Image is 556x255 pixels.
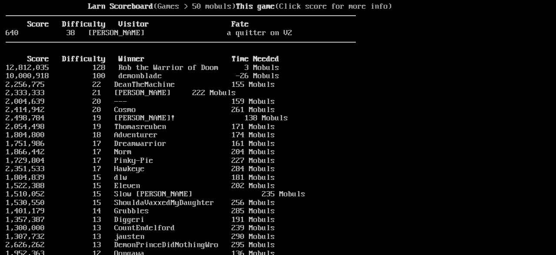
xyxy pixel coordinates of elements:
[6,182,275,190] a: 1,522,388 15 Eleven 202 Mobuls
[6,139,275,148] a: 1,751,986 17 Dreamwarrior 161 Mobuls
[6,190,305,199] a: 1,510,052 15 Slow [PERSON_NAME] 235 Mobuls
[6,156,275,165] a: 1,729,804 17 Pinky-Pie 227 Mobuls
[6,97,275,106] a: 2,004,639 20 --- 159 Mobuls
[6,215,275,224] a: 1,357,387 13 Diggeri 191 Mobuls
[6,29,292,37] a: 640 38 [PERSON_NAME] a quitter on V2
[27,20,249,29] b: Score Difficulty Visitor Fate
[6,3,356,242] larn: (Games > 50 mobuls) (Click score for more info) Click on a score for more information ---- Reload...
[6,123,275,131] a: 2,054,498 19 Thomasreuben 171 Mobuls
[6,232,275,241] a: 1,307,732 13 jausten 290 Mobuls
[6,114,288,123] a: 2,498,784 19 [PERSON_NAME]! 138 Mobuls
[27,55,279,63] b: Score Difficulty Winner Time Needed
[6,106,275,114] a: 2,414,942 20 Cosmo 261 Mobuls
[6,173,275,182] a: 1,804,839 15 dlw 181 Mobuls
[6,131,275,139] a: 1,804,800 18 Adventurer 174 Mobuls
[6,207,275,215] a: 1,401,179 14 Grubbles 285 Mobuls
[6,241,275,249] a: 2,626,262 13 DemonPrinceDidNothingWro 295 Mobuls
[236,2,275,11] b: This game
[6,148,275,156] a: 1,866,442 17 Norm 204 Mobuls
[6,89,236,97] a: 2,333,333 21 [PERSON_NAME] 222 Mobuls
[6,80,275,89] a: 2,256,775 22 DeanTheMachine 155 Mobuls
[88,2,153,11] b: Larn Scoreboard
[6,72,279,80] a: 10,000,918 100 demonblade -26 Mobuls
[6,224,275,232] a: 1,300,000 13 CountEndelford 239 Mobuls
[6,199,275,207] a: 1,530,550 15 ShouldaVaxxedMyDaughter 256 Mobuls
[6,63,279,72] a: 12,812,035 128 Rob the Warrior of Doom 3 Mobuls
[6,165,275,173] a: 2,351,533 17 Hawkeye 284 Mobuls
